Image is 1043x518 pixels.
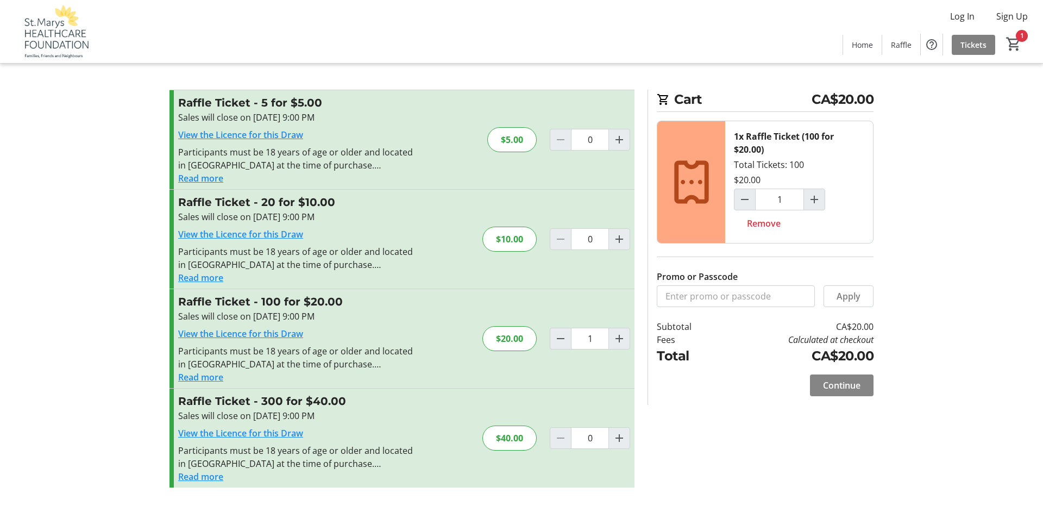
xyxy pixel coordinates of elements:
button: Read more [178,371,223,384]
div: $20.00 [482,326,537,351]
div: $20.00 [734,173,761,186]
h3: Raffle Ticket - 100 for $20.00 [178,294,416,310]
a: Tickets [952,35,995,55]
button: Increment by one [609,428,630,448]
div: Sales will close on [DATE] 9:00 PM [178,210,416,223]
div: $40.00 [482,426,537,451]
span: Sign Up [996,10,1028,23]
button: Sign Up [988,8,1036,25]
button: Apply [824,285,874,307]
button: Read more [178,271,223,284]
div: Total Tickets: 100 [725,121,873,243]
button: Increment by one [609,129,630,150]
a: View the Licence for this Draw [178,228,303,240]
span: Remove [747,217,781,230]
button: Read more [178,172,223,185]
div: 1x Raffle Ticket (100 for $20.00) [734,130,864,156]
input: Raffle Ticket Quantity [571,129,609,151]
span: Apply [837,290,860,303]
td: Total [657,346,720,366]
button: Read more [178,470,223,483]
button: Continue [810,375,874,396]
span: Continue [823,379,860,392]
button: Help [921,34,943,55]
button: Increment by one [609,229,630,249]
span: CA$20.00 [812,90,874,109]
td: CA$20.00 [720,346,874,366]
a: View the Licence for this Draw [178,129,303,141]
img: St. Marys Healthcare Foundation's Logo [7,4,103,59]
input: Enter promo or passcode [657,285,815,307]
h3: Raffle Ticket - 5 for $5.00 [178,95,416,111]
input: Raffle Ticket (100 for $20.00) Quantity [755,189,804,210]
button: Increment by one [609,328,630,349]
div: Sales will close on [DATE] 9:00 PM [178,111,416,124]
td: Subtotal [657,320,720,333]
input: Raffle Ticket Quantity [571,328,609,350]
div: Participants must be 18 years of age or older and located in [GEOGRAPHIC_DATA] at the time of pur... [178,444,416,470]
input: Raffle Ticket Quantity [571,228,609,250]
a: View the Licence for this Draw [178,427,303,439]
span: Tickets [960,39,987,51]
a: View the Licence for this Draw [178,328,303,340]
button: Decrement by one [734,189,755,210]
div: Participants must be 18 years of age or older and located in [GEOGRAPHIC_DATA] at the time of pur... [178,146,416,172]
h3: Raffle Ticket - 300 for $40.00 [178,393,416,409]
button: Cart [1004,34,1023,54]
div: $5.00 [487,127,537,152]
label: Promo or Passcode [657,270,738,283]
div: Sales will close on [DATE] 9:00 PM [178,310,416,323]
h3: Raffle Ticket - 20 for $10.00 [178,194,416,210]
span: Raffle [891,39,912,51]
button: Remove [734,213,794,234]
div: $10.00 [482,227,537,252]
input: Raffle Ticket Quantity [571,427,609,449]
td: Fees [657,333,720,346]
span: Home [852,39,873,51]
a: Home [843,35,882,55]
div: Sales will close on [DATE] 9:00 PM [178,409,416,422]
a: Raffle [882,35,920,55]
button: Decrement by one [550,328,571,349]
div: Participants must be 18 years of age or older and located in [GEOGRAPHIC_DATA] at the time of pur... [178,345,416,371]
td: Calculated at checkout [720,333,874,346]
h2: Cart [657,90,874,112]
button: Log In [941,8,983,25]
div: Participants must be 18 years of age or older and located in [GEOGRAPHIC_DATA] at the time of pur... [178,245,416,271]
td: CA$20.00 [720,320,874,333]
button: Increment by one [804,189,825,210]
span: Log In [950,10,975,23]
